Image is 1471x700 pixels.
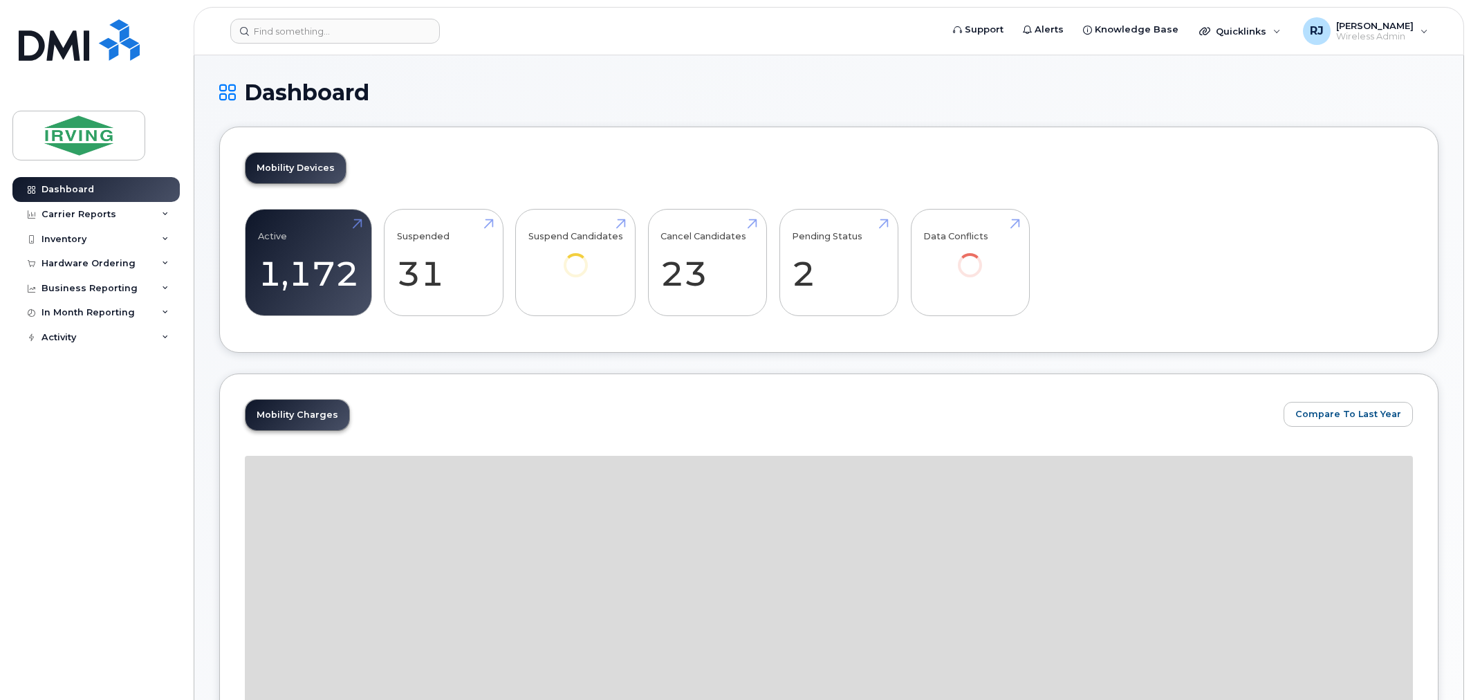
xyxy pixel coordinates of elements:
[258,217,359,308] a: Active 1,172
[528,217,623,297] a: Suspend Candidates
[660,217,754,308] a: Cancel Candidates 23
[246,153,346,183] a: Mobility Devices
[397,217,490,308] a: Suspended 31
[1284,402,1413,427] button: Compare To Last Year
[219,80,1438,104] h1: Dashboard
[1295,407,1401,421] span: Compare To Last Year
[923,217,1017,297] a: Data Conflicts
[246,400,349,430] a: Mobility Charges
[792,217,885,308] a: Pending Status 2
